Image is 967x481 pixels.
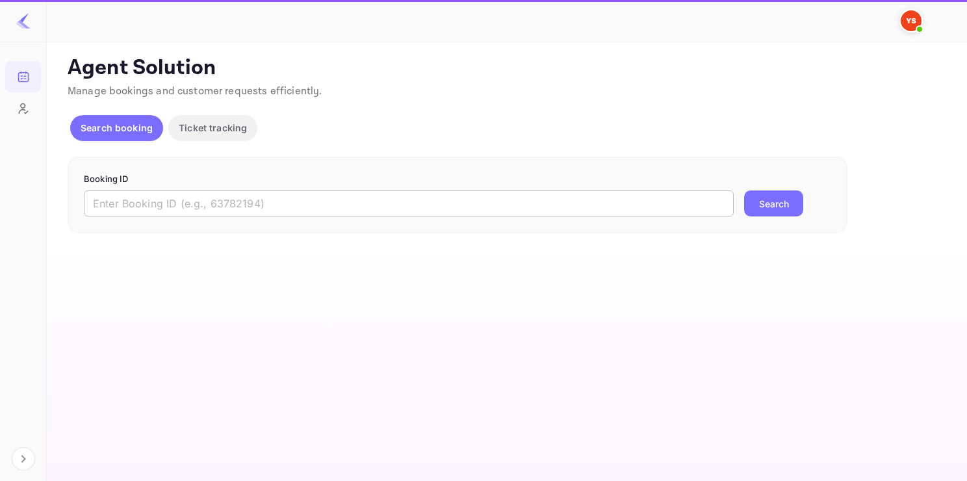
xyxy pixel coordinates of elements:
[901,10,922,31] img: Yandex Support
[84,190,734,216] input: Enter Booking ID (e.g., 63782194)
[16,13,31,29] img: LiteAPI
[68,84,322,98] span: Manage bookings and customer requests efficiently.
[179,121,247,135] p: Ticket tracking
[84,173,831,186] p: Booking ID
[81,121,153,135] p: Search booking
[5,93,41,123] a: Customers
[12,447,35,471] button: Expand navigation
[68,55,944,81] p: Agent Solution
[744,190,803,216] button: Search
[5,61,41,91] a: Bookings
